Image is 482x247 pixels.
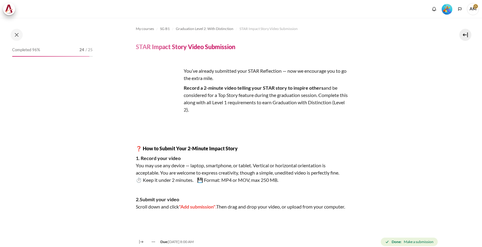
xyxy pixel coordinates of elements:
a: Architeck Architeck [3,3,18,15]
span: Completed 96% [12,47,40,53]
p: Scroll down and click Then drag and drop your video, or upload from your computer. [136,196,348,210]
span: Make a submission [404,239,433,245]
a: User menu [467,3,479,15]
span: "Add submission" [179,204,216,209]
strong: Done: [392,239,401,245]
span: STAR Impact Story Video Submission [239,26,298,32]
span: AM [467,3,479,15]
span: / 25 [85,47,93,53]
a: SG B1 [160,25,170,32]
img: wsed [136,67,181,113]
strong: 1. Record your video [136,155,181,161]
img: Level #5 [442,4,452,15]
a: Graduation Level 2: With Distinction [176,25,233,32]
p: You’ve already submitted your STAR Reflection — now we encourage you to go the extra mile. [136,67,348,82]
a: STAR Impact Story Video Submission [239,25,298,32]
div: Level #5 [442,3,452,15]
div: 96% [12,56,89,57]
div: [DATE] 8:00 AM [147,239,194,245]
nav: Navigation bar [136,24,439,34]
a: Level #5 [439,3,455,15]
button: Languages [455,5,464,14]
span: My courses [136,26,154,32]
div: Show notification window with no new notifications [430,5,439,14]
span: SG B1 [160,26,170,32]
strong: Record a 2-minute video telling your STAR story to inspire others [184,85,323,91]
a: My courses [136,25,154,32]
h4: STAR Impact Story Video Submission [136,43,235,51]
strong: Due: [160,239,168,244]
img: Architeck [5,5,13,14]
span: Graduation Level 2: With Distinction [176,26,233,32]
p: You may use any device — laptop, smartphone, or tablet. Vertical or horizontal orientation is acc... [136,155,348,184]
strong: 2.Submit your video [136,196,179,202]
span: 24 [79,47,84,53]
strong: ❓ How to Submit Your 2-Minute Impact Story [136,145,238,151]
p: and be considered for a Top Story feature during the graduation session. Complete this along with... [136,84,348,113]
